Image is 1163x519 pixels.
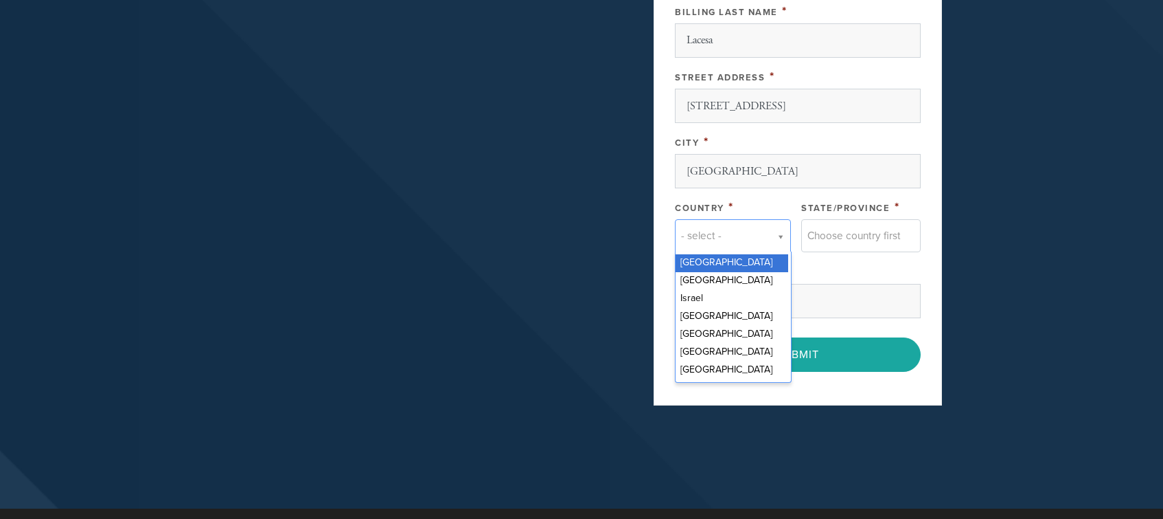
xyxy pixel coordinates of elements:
div: [GEOGRAPHIC_DATA] [676,308,788,326]
div: [GEOGRAPHIC_DATA] [676,344,788,362]
div: [GEOGRAPHIC_DATA] [676,326,788,344]
div: [GEOGRAPHIC_DATA] [676,272,788,290]
div: [GEOGRAPHIC_DATA] [676,362,788,379]
div: Israel [676,290,788,308]
div: [GEOGRAPHIC_DATA] [676,254,788,272]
